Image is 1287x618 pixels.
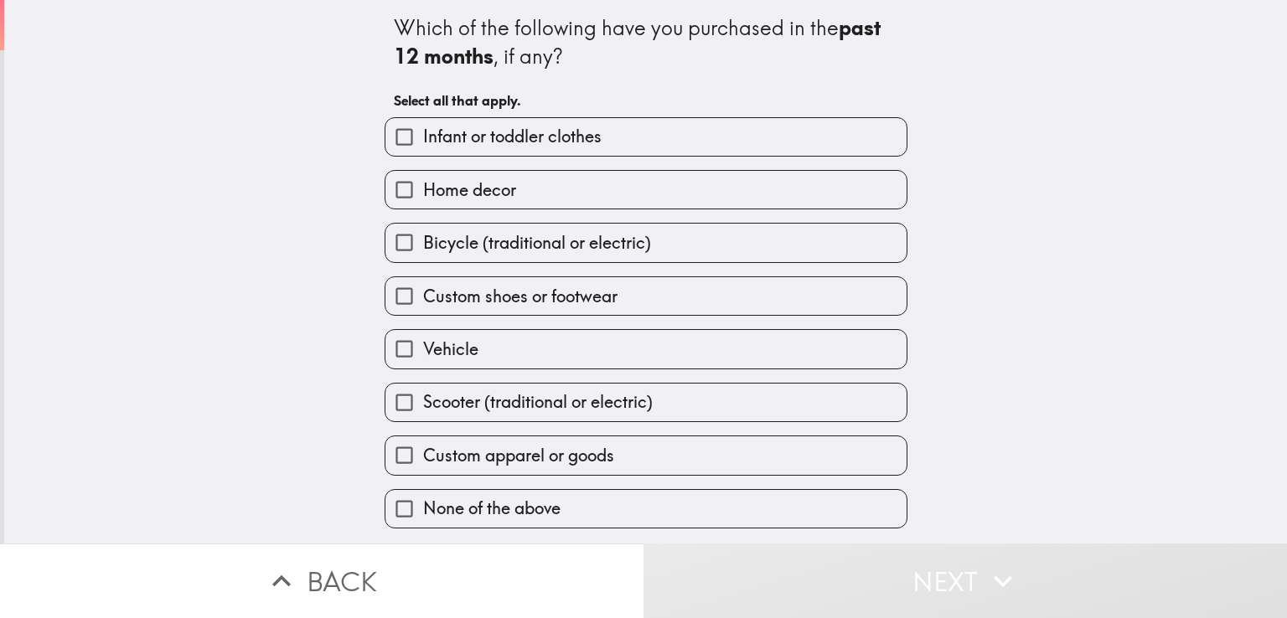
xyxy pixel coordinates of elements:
span: Custom shoes or footwear [423,285,618,308]
span: Custom apparel or goods [423,444,614,467]
button: Infant or toddler clothes [385,118,907,156]
span: Infant or toddler clothes [423,125,602,148]
button: Custom apparel or goods [385,436,907,474]
button: Next [643,543,1287,618]
div: Which of the following have you purchased in the , if any? [394,14,898,70]
h6: Select all that apply. [394,91,898,110]
span: Vehicle [423,337,478,361]
span: Bicycle (traditional or electric) [423,231,651,255]
button: None of the above [385,490,907,528]
b: past 12 months [394,15,886,69]
button: Vehicle [385,330,907,368]
button: Custom shoes or footwear [385,277,907,315]
span: Home decor [423,178,516,202]
span: None of the above [423,497,561,520]
button: Home decor [385,171,907,209]
span: Scooter (traditional or electric) [423,390,653,414]
button: Bicycle (traditional or electric) [385,224,907,261]
button: Scooter (traditional or electric) [385,384,907,421]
